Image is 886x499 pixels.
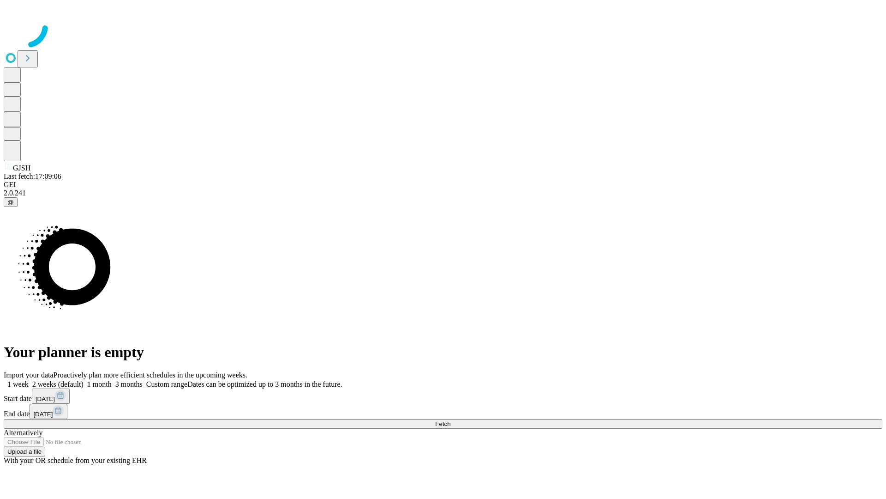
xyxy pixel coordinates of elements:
[4,197,18,207] button: @
[146,380,187,388] span: Custom range
[87,380,112,388] span: 1 month
[4,189,882,197] div: 2.0.241
[4,344,882,361] h1: Your planner is empty
[54,371,247,379] span: Proactively plan more efficient schedules in the upcoming weeks.
[32,380,84,388] span: 2 weeks (default)
[7,380,29,388] span: 1 week
[32,389,70,404] button: [DATE]
[115,380,143,388] span: 3 months
[4,371,54,379] span: Import your data
[4,181,882,189] div: GEI
[13,164,30,172] span: GJSH
[4,172,61,180] span: Last fetch: 17:09:06
[4,404,882,419] div: End date
[4,419,882,429] button: Fetch
[33,411,53,418] span: [DATE]
[4,389,882,404] div: Start date
[30,404,67,419] button: [DATE]
[4,429,42,437] span: Alternatively
[4,447,45,456] button: Upload a file
[4,456,147,464] span: With your OR schedule from your existing EHR
[36,396,55,402] span: [DATE]
[187,380,342,388] span: Dates can be optimized up to 3 months in the future.
[7,199,14,206] span: @
[435,420,450,427] span: Fetch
